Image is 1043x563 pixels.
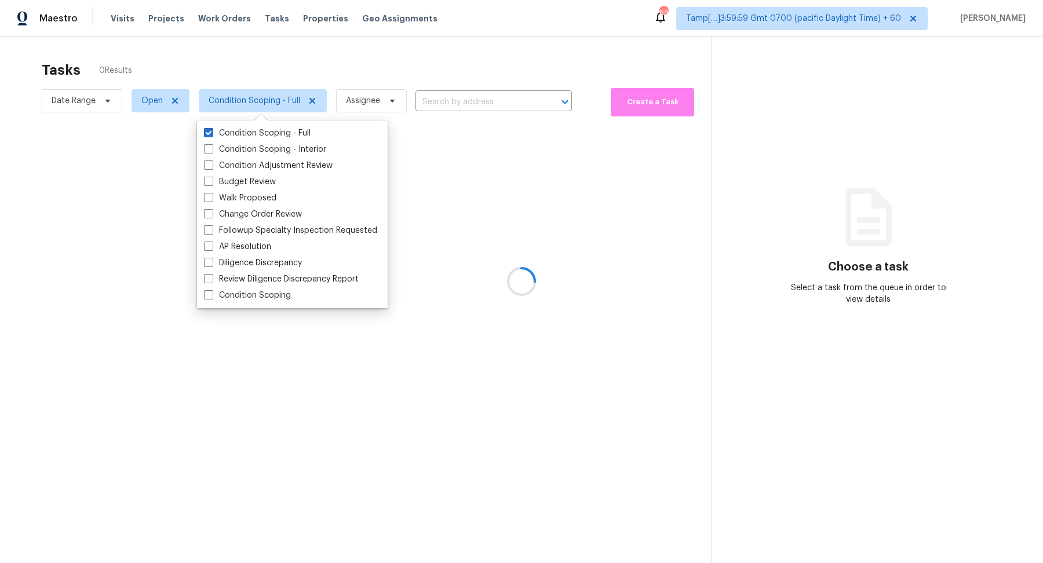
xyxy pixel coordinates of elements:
[204,241,271,253] label: AP Resolution
[204,273,359,285] label: Review Diligence Discrepancy Report
[204,257,302,269] label: Diligence Discrepancy
[204,192,276,204] label: Walk Proposed
[204,160,333,171] label: Condition Adjustment Review
[204,209,302,220] label: Change Order Review
[659,7,668,19] div: 695
[204,144,326,155] label: Condition Scoping - Interior
[204,127,311,139] label: Condition Scoping - Full
[204,225,377,236] label: Followup Specialty Inspection Requested
[204,176,276,188] label: Budget Review
[204,290,291,301] label: Condition Scoping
